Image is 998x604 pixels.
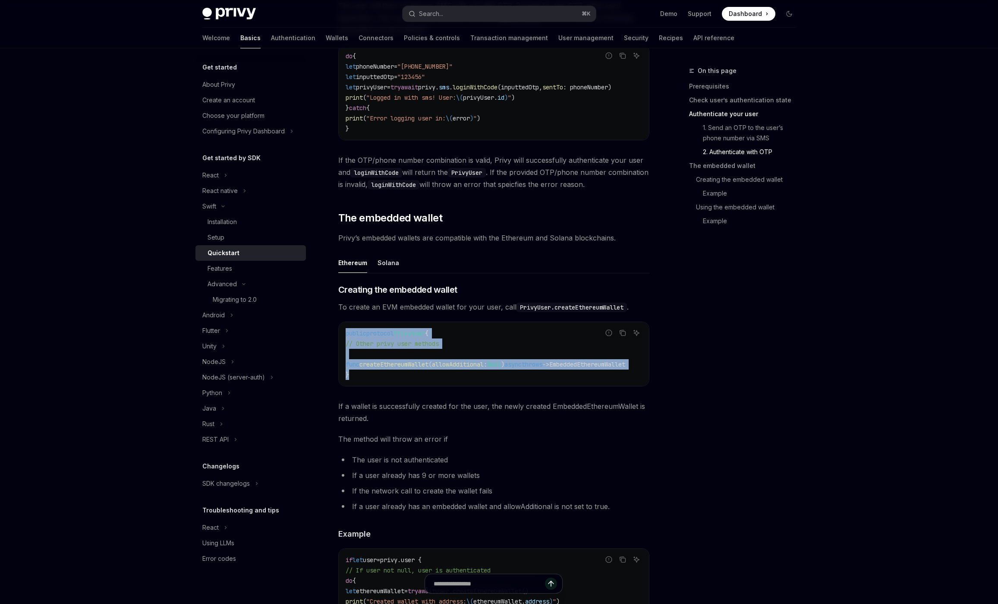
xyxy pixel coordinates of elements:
[729,9,762,18] span: Dashboard
[401,83,418,91] span: await
[456,94,463,101] span: \(
[689,107,803,121] a: Authenticate your user
[338,253,367,273] div: Ethereum
[202,434,229,445] div: REST API
[394,73,397,81] span: =
[659,28,683,48] a: Recipes
[195,245,306,261] a: Quickstart
[338,433,649,445] span: The method will throw an error if
[202,126,285,136] div: Configuring Privy Dashboard
[195,370,306,385] button: Toggle NodeJS (server-auth) section
[195,551,306,566] a: Error codes
[403,6,596,22] button: Open search
[202,153,261,163] h5: Get started by SDK
[545,578,557,590] button: Send message
[202,326,220,336] div: Flutter
[346,114,363,122] span: print
[195,292,306,307] a: Migrating to 2.0
[195,108,306,123] a: Choose your platform
[195,520,306,535] button: Toggle React section
[195,385,306,401] button: Toggle Python section
[202,505,279,515] h5: Troubleshooting and tips
[434,574,545,593] input: Ask a question...
[202,79,235,90] div: About Privy
[394,329,425,337] span: PrivyUser
[603,50,614,61] button: Report incorrect code
[338,284,457,296] span: Creating the embedded wallet
[346,566,491,574] span: // If user not null, user is authenticated
[202,111,264,121] div: Choose your platform
[338,154,649,190] span: If the OTP/phone number combination is valid, Privy will successfully authenticate your user and ...
[470,28,548,48] a: Transaction management
[195,230,306,245] a: Setup
[563,83,611,91] span: : phoneNumber)
[202,478,250,489] div: SDK changelogs
[346,556,353,564] span: if
[359,361,428,368] span: createEthereumWallet
[549,361,625,368] span: EmbeddedEthereumWallet
[477,114,480,122] span: )
[353,52,356,60] span: {
[366,94,456,101] span: "Logged in with sms! User:
[195,77,306,92] a: About Privy
[338,469,649,481] li: If a user already has 9 or more wallets
[432,361,484,368] span: allowAdditional
[346,52,353,60] span: do
[338,232,649,244] span: Privy’s embedded wallets are compatible with the Ethereum and Solana blockchains.
[446,114,453,122] span: \(
[487,361,501,368] span: Bool
[195,199,306,214] button: Toggle Swift section
[463,94,497,101] span: privyUser.
[338,485,649,497] li: If the network call to create the wallet fails
[689,79,803,93] a: Prerequisites
[346,83,356,91] span: let
[558,28,614,48] a: User management
[624,28,649,48] a: Security
[419,9,443,19] div: Search...
[631,327,642,338] button: Ask AI
[356,83,387,91] span: privyUser
[195,416,306,432] button: Toggle Rust section
[689,200,803,214] a: Using the embedded wallet
[202,28,230,48] a: Welcome
[202,8,256,20] img: dark logo
[349,104,366,112] span: catch
[338,301,649,313] span: To create an EVM embedded wallet for your user, call .
[698,66,737,76] span: On this page
[617,327,628,338] button: Copy the contents from the code block
[195,323,306,338] button: Toggle Flutter section
[366,329,394,337] span: protocol
[449,83,453,91] span: .
[394,63,397,70] span: =
[195,476,306,491] button: Toggle SDK changelogs section
[516,303,627,312] code: PrivyUser.createEthereumWallet
[346,329,366,337] span: public
[542,361,549,368] span: ->
[366,104,370,112] span: {
[202,403,216,414] div: Java
[195,168,306,183] button: Toggle React section
[338,211,443,225] span: The embedded wallet
[338,454,649,466] li: The user is not authenticated
[368,180,419,190] code: loginWithCode
[689,214,803,228] a: Example
[202,186,238,196] div: React native
[346,94,363,101] span: print
[404,28,460,48] a: Policies & controls
[508,94,511,101] span: "
[240,28,261,48] a: Basics
[428,361,432,368] span: (
[689,187,803,200] a: Example
[688,9,712,18] a: Support
[473,114,477,122] span: "
[425,329,428,337] span: {
[202,62,237,73] h5: Get started
[603,327,614,338] button: Report incorrect code
[782,7,796,21] button: Toggle dark mode
[195,307,306,323] button: Toggle Android section
[397,73,425,81] span: "123456"
[350,168,402,177] code: loginWithCode
[202,170,219,180] div: React
[271,28,315,48] a: Authentication
[202,419,214,429] div: Rust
